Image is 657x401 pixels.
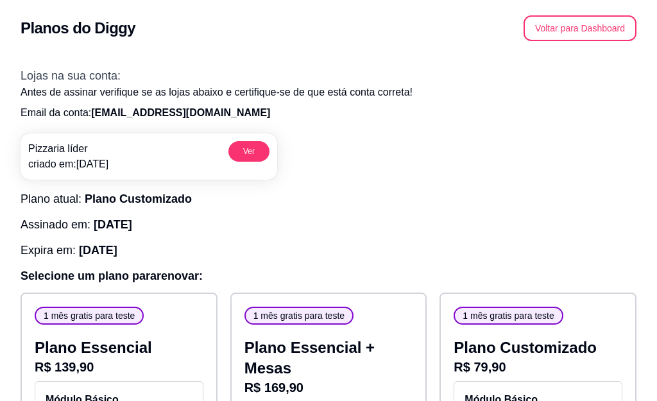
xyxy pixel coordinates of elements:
[28,157,108,172] p: criado em: [DATE]
[21,85,636,100] p: Antes de assinar verifique se as lojas abaixo e certifique-se de que está conta correta!
[524,22,636,33] a: Voltar para Dashboard
[454,358,622,376] p: R$ 79,90
[21,267,636,285] h3: Selecione um plano para renovar :
[91,107,270,118] span: [EMAIL_ADDRESS][DOMAIN_NAME]
[35,358,203,376] p: R$ 139,90
[28,141,108,157] p: Pizzaria líder
[85,192,192,205] span: Plano Customizado
[228,141,269,162] button: Ver
[79,244,117,257] span: [DATE]
[21,67,636,85] h3: Lojas na sua conta:
[94,218,132,231] span: [DATE]
[21,241,636,259] h3: Expira em:
[248,309,350,322] span: 1 mês gratis para teste
[21,190,636,208] h3: Plano atual:
[244,337,413,379] p: Plano Essencial + Mesas
[454,337,622,358] p: Plano Customizado
[244,379,413,397] p: R$ 169,90
[457,309,559,322] span: 1 mês gratis para teste
[35,337,203,358] p: Plano Essencial
[21,133,277,180] a: Pizzaria lídercriado em:[DATE]Ver
[21,105,636,121] p: Email da conta:
[38,309,140,322] span: 1 mês gratis para teste
[21,18,135,38] h2: Planos do Diggy
[21,216,636,234] h3: Assinado em:
[524,15,636,41] button: Voltar para Dashboard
